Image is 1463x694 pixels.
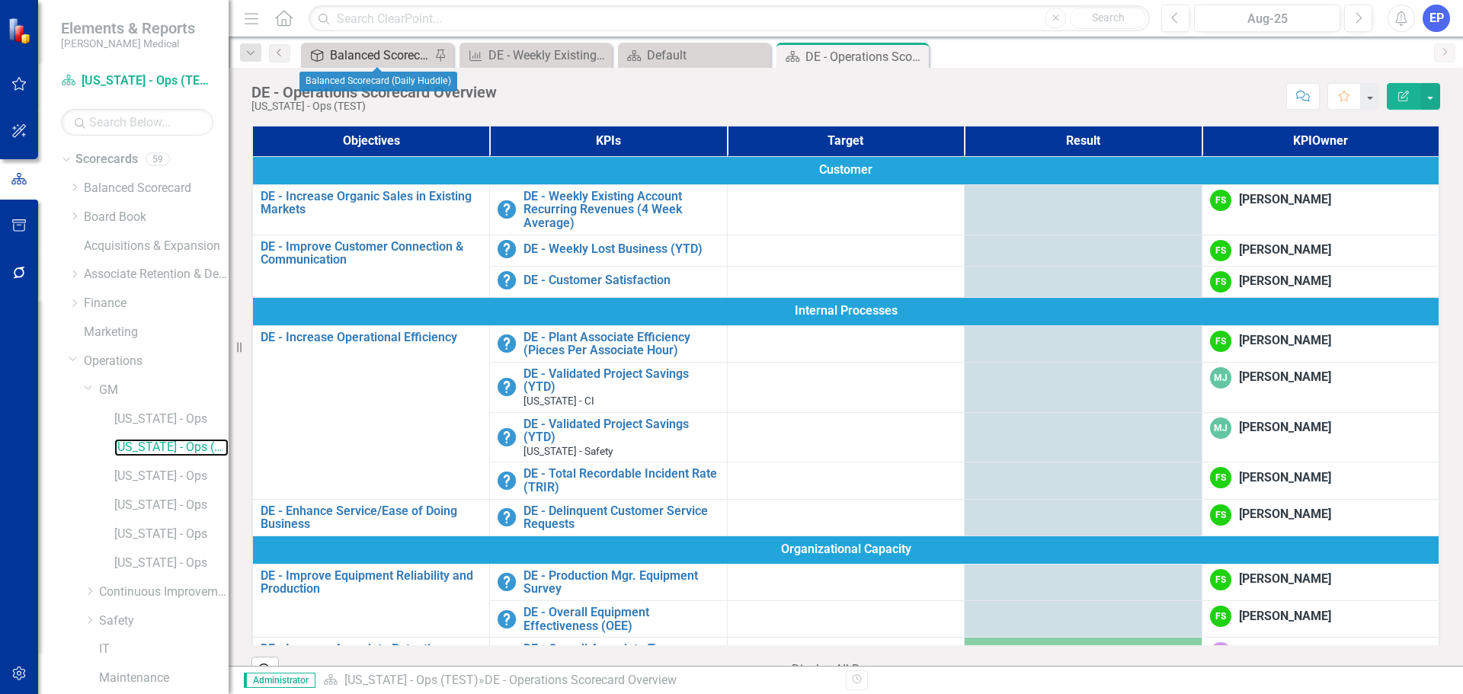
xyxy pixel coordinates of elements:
[99,382,229,399] a: GM
[323,672,834,689] div: »
[647,46,767,65] div: Default
[261,302,1431,320] span: Internal Processes
[99,584,229,601] a: Continuous Improvement
[114,411,229,428] a: [US_STATE] - Ops
[261,331,482,344] a: DE - Increase Operational Efficiency
[84,180,229,197] a: Balanced Scorecard
[251,101,497,112] div: [US_STATE] - Ops (TEST)
[463,46,608,65] a: DE - Weekly Existing Account Recurring Revenues (4 Week Average)
[498,240,516,258] img: No Information
[490,266,728,297] td: Double-Click to Edit Right Click for Context Menu
[61,37,195,50] small: [PERSON_NAME] Medical
[1210,417,1231,439] div: MJ
[1070,8,1146,29] button: Search
[84,266,229,283] a: Associate Retention & Development
[309,5,1150,32] input: Search ClearPoint...
[1210,504,1231,526] div: FS
[1202,266,1439,297] td: Double-Click to Edit
[1239,608,1331,625] div: [PERSON_NAME]
[523,367,719,394] a: DE - Validated Project Savings (YTD)
[1202,638,1439,688] td: Double-Click to Edit
[299,72,457,91] div: Balanced Scorecard (Daily Huddle)
[498,334,516,353] img: No Information
[1194,5,1340,32] button: Aug-25
[498,610,516,628] img: No Information
[490,325,728,362] td: Double-Click to Edit Right Click for Context Menu
[490,499,728,536] td: Double-Click to Edit Right Click for Context Menu
[1423,5,1450,32] button: EP
[84,238,229,255] a: Acquisitions & Expansion
[1210,240,1231,261] div: FS
[114,497,229,514] a: [US_STATE] - Ops
[498,472,516,490] img: No Information
[1239,241,1331,259] div: [PERSON_NAME]
[1202,325,1439,362] td: Double-Click to Edit
[1202,564,1439,600] td: Double-Click to Edit
[1239,273,1331,290] div: [PERSON_NAME]
[61,109,213,136] input: Search Below...
[252,564,490,637] td: Double-Click to Edit Right Click for Context Menu
[261,162,1431,179] span: Customer
[1210,331,1231,352] div: FS
[490,235,728,266] td: Double-Click to Edit Right Click for Context Menu
[1210,642,1231,664] div: EB
[252,499,490,536] td: Double-Click to Edit Right Click for Context Menu
[972,643,995,657] span: 26%
[99,670,229,687] a: Maintenance
[1239,332,1331,350] div: [PERSON_NAME]
[252,297,1439,325] td: Double-Click to Edit
[252,156,1439,184] td: Double-Click to Edit
[485,673,677,687] div: DE - Operations Scorecard Overview
[498,271,516,289] img: No Information
[490,638,728,688] td: Double-Click to Edit Right Click for Context Menu
[490,412,728,462] td: Double-Click to Edit Right Click for Context Menu
[84,324,229,341] a: Marketing
[498,200,516,219] img: No Information
[523,467,719,494] a: DE - Total Recordable Incident Rate (TRIR)
[252,235,490,297] td: Double-Click to Edit Right Click for Context Menu
[1210,569,1231,590] div: FS
[1202,362,1439,412] td: Double-Click to Edit
[1199,10,1335,28] div: Aug-25
[805,47,925,66] div: DE - Operations Scorecard Overview
[84,209,229,226] a: Board Book
[251,84,497,101] div: DE - Operations Scorecard Overview
[523,331,719,357] a: DE - Plant Associate Efficiency (Pieces Per Associate Hour)
[1092,11,1125,24] span: Search
[498,508,516,526] img: No Information
[498,428,516,446] img: No Information
[261,642,482,656] a: DE - Improve Associate Retention
[523,569,719,596] a: DE - Production Mgr. Equipment Survey
[344,673,479,687] a: [US_STATE] - Ops (TEST)
[523,504,719,531] a: DE - Delinquent Customer Service Requests
[1202,600,1439,637] td: Double-Click to Edit
[1210,606,1231,627] div: FS
[1202,184,1439,235] td: Double-Click to Edit
[735,643,758,657] span: 29%
[261,541,1431,558] span: Organizational Capacity
[1210,271,1231,293] div: FS
[1210,367,1231,389] div: MJ
[75,151,138,168] a: Scorecards
[1239,644,1331,662] div: [PERSON_NAME]
[146,153,170,166] div: 59
[99,641,229,658] a: IT
[99,612,229,630] a: Safety
[61,19,195,37] span: Elements & Reports
[523,242,719,256] a: DE - Weekly Lost Business (YTD)
[1239,419,1331,437] div: [PERSON_NAME]
[622,46,767,65] a: Default
[1239,469,1331,487] div: [PERSON_NAME]
[261,569,482,596] a: DE - Improve Equipment Reliability and Production
[523,190,719,230] a: DE - Weekly Existing Account Recurring Revenues (4 Week Average)
[114,468,229,485] a: [US_STATE] - Ops
[61,72,213,90] a: [US_STATE] - Ops (TEST)
[498,573,516,591] img: No Information
[488,46,608,65] div: DE - Weekly Existing Account Recurring Revenues (4 Week Average)
[114,526,229,543] a: [US_STATE] - Ops
[1210,190,1231,211] div: FS
[114,439,229,456] a: [US_STATE] - Ops (TEST)
[490,362,728,412] td: Double-Click to Edit Right Click for Context Menu
[523,606,719,632] a: DE - Overall Equipment Effectiveness (OEE)
[261,190,482,216] a: DE - Increase Organic Sales in Existing Markets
